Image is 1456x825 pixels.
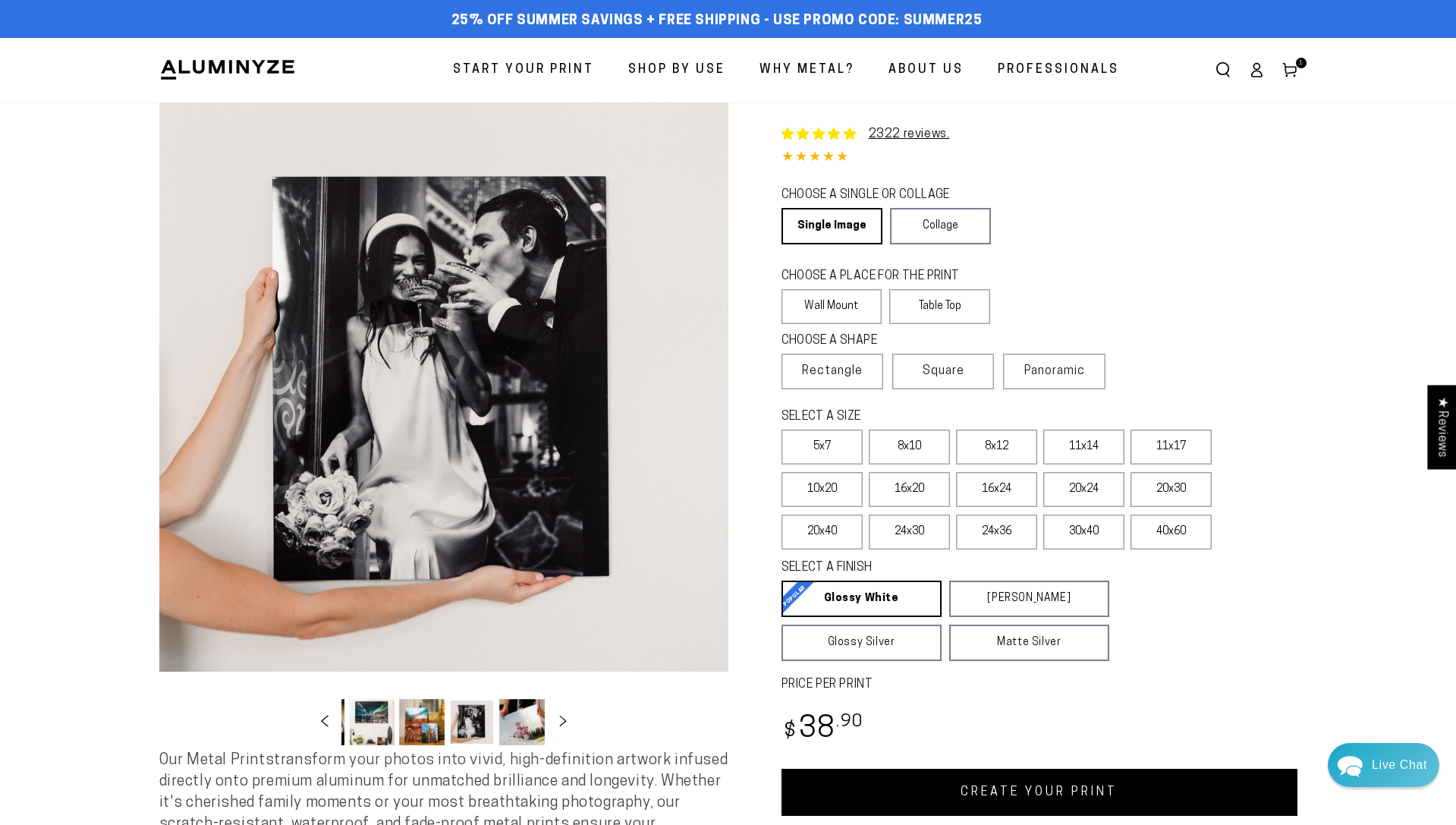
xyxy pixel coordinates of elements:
legend: CHOOSE A SHAPE [781,332,979,350]
div: Chat widget toggle [1328,743,1439,787]
label: 8x10 [869,430,950,464]
span: Start Your Print [453,59,594,81]
label: PRICE PER PRINT [781,676,1297,694]
a: Matte Silver [949,625,1109,661]
span: Shop By Use [628,59,725,81]
div: 4.85 out of 5.0 stars [781,147,1297,169]
summary: Search our site [1206,53,1240,87]
button: Slide right [546,705,580,738]
legend: SELECT A SIZE [781,408,1085,426]
span: Panoramic [1024,365,1085,377]
span: Professionals [998,59,1119,81]
label: 11x17 [1131,430,1212,464]
button: Slide left [308,705,341,738]
button: Load image 6 in gallery view [449,699,495,745]
label: 16x24 [956,472,1037,507]
span: $ [784,722,797,742]
legend: CHOOSE A PLACE FOR THE PRINT [781,268,976,285]
span: About Us [888,59,964,81]
a: About Us [877,50,975,90]
span: 25% off Summer Savings + Free Shipping - Use Promo Code: SUMMER25 [451,13,983,30]
label: Table Top [889,289,990,324]
label: 16x20 [869,472,950,507]
label: 24x36 [956,515,1037,549]
button: Load image 5 in gallery view [399,699,445,745]
a: Glossy White [781,581,942,617]
span: Rectangle [802,362,863,380]
span: Why Metal? [759,59,854,81]
div: Contact Us Directly [1372,743,1427,787]
media-gallery: Gallery Viewer [159,102,728,750]
a: Single Image [781,208,882,244]
a: CREATE YOUR PRINT [781,769,1297,816]
label: 5x7 [781,430,863,464]
a: Start Your Print [442,50,605,90]
a: Shop By Use [617,50,737,90]
a: Why Metal? [748,50,866,90]
a: Collage [890,208,991,244]
label: 20x40 [781,515,863,549]
legend: CHOOSE A SINGLE OR COLLAGE [781,187,977,204]
label: 20x24 [1043,472,1124,507]
label: Wall Mount [781,289,882,324]
span: Square [923,362,964,380]
label: 24x30 [869,515,950,549]
label: 40x60 [1131,515,1212,549]
label: 20x30 [1131,472,1212,507]
span: 1 [1299,58,1303,68]
a: Professionals [986,50,1131,90]
legend: SELECT A FINISH [781,559,1073,577]
a: [PERSON_NAME] [949,581,1109,617]
label: 10x20 [781,472,863,507]
img: Aluminyze [159,58,296,81]
button: Load image 4 in gallery view [349,699,395,745]
a: 2322 reviews. [869,128,950,140]
label: 30x40 [1043,515,1124,549]
sup: .90 [836,713,863,731]
button: Load image 7 in gallery view [499,699,545,745]
bdi: 38 [781,715,864,745]
label: 8x12 [956,430,1037,464]
a: Glossy Silver [781,625,942,661]
label: 11x14 [1043,430,1124,464]
div: Click to open Judge.me floating reviews tab [1427,385,1456,469]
